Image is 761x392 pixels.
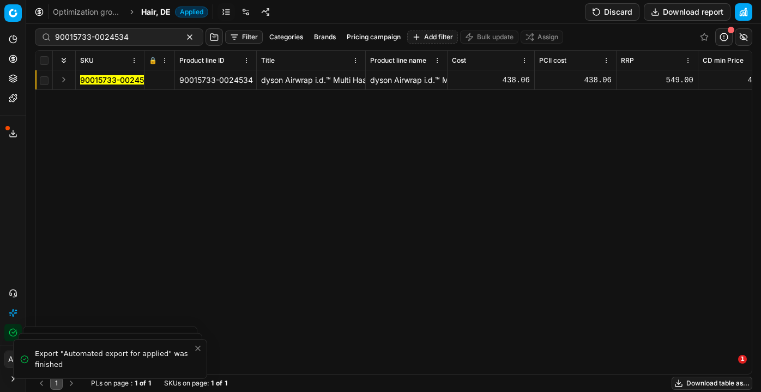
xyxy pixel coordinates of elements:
[141,7,171,17] span: Hair, DE
[35,377,78,390] nav: pagination
[261,56,275,65] span: Title
[53,7,208,17] nav: breadcrumb
[148,379,151,388] strong: 1
[4,351,22,368] button: AB
[738,355,747,364] span: 1
[179,56,225,65] span: Product line ID
[644,3,730,21] button: Download report
[80,56,94,65] span: SKU
[140,379,146,388] strong: of
[91,379,129,388] span: PLs on page
[80,75,154,86] button: 90015733-0024534
[141,7,208,17] span: Hair, DEApplied
[35,377,48,390] button: Go to previous page
[342,31,405,44] button: Pricing campaign
[621,56,634,65] span: RRP
[80,75,154,85] mark: 90015733-0024534
[149,56,157,65] span: 🔒
[539,56,566,65] span: PCII cost
[261,75,648,85] span: dyson Airwrap i.d.™ Multi Haarstyler und Trockner Ceramic Patina Topaz Straight+Wavy Haarstylings...
[57,73,70,86] button: Expand
[310,31,340,44] button: Brands
[521,31,563,44] button: Assign
[265,31,307,44] button: Categories
[164,379,209,388] span: SKUs on page :
[5,351,21,367] span: AB
[191,342,204,355] button: Close toast
[65,377,78,390] button: Go to next page
[50,377,63,390] button: 1
[135,379,137,388] strong: 1
[370,75,443,86] div: dyson Airwrap i.d.™ Multi Haarstyler und Trockner Ceramic Patina Topaz Straight+Wavy Haarstylings...
[621,75,693,86] div: 549.00
[539,75,612,86] div: 438.06
[370,56,426,65] span: Product line name
[53,7,123,17] a: Optimization groups
[225,31,263,44] button: Filter
[55,32,174,43] input: Search by SKU or title
[585,3,639,21] button: Discard
[452,56,466,65] span: Cost
[179,75,252,86] div: 90015733-0024534
[91,379,151,388] div: :
[460,31,518,44] button: Bulk update
[407,31,458,44] button: Add filter
[211,379,214,388] strong: 1
[452,75,530,86] div: 438.06
[225,379,227,388] strong: 1
[672,377,752,390] button: Download table as...
[216,379,222,388] strong: of
[175,7,208,17] span: Applied
[35,348,194,370] div: Export "Automated export for applied" was finished
[57,54,70,67] button: Expand all
[703,56,744,65] span: CD min Price
[716,355,742,381] iframe: Intercom live chat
